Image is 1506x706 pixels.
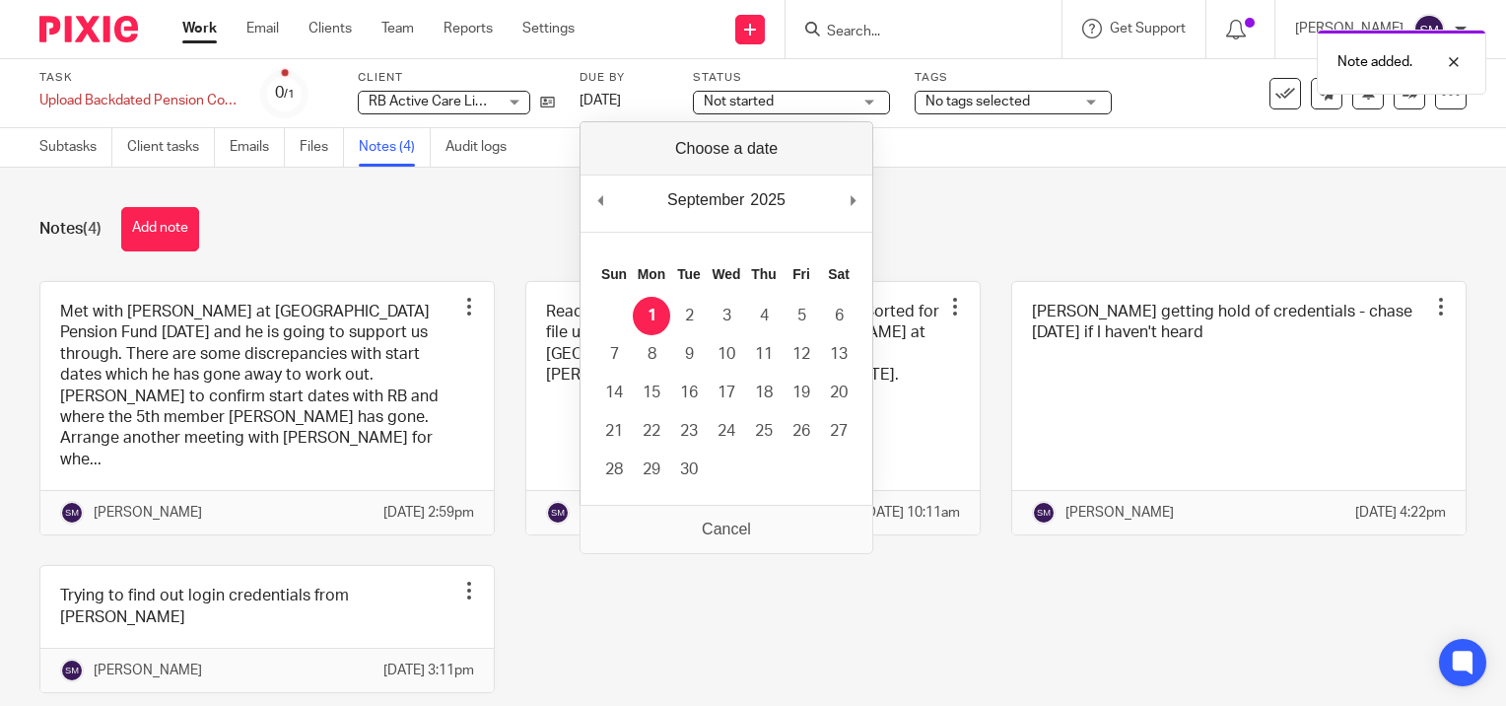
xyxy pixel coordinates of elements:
[783,374,820,412] button: 19
[1337,52,1412,72] p: Note added.
[230,128,285,167] a: Emails
[820,297,857,335] button: 6
[638,266,665,282] abbr: Monday
[369,95,511,108] span: RB Active Care Limited
[708,335,745,374] button: 10
[308,19,352,38] a: Clients
[633,412,670,451] button: 22
[925,95,1030,108] span: No tags selected
[127,128,215,167] a: Client tasks
[121,207,199,251] button: Add note
[300,128,344,167] a: Files
[747,185,788,215] div: 2025
[783,297,820,335] button: 5
[633,451,670,489] button: 29
[246,19,279,38] a: Email
[751,266,776,282] abbr: Thursday
[182,19,217,38] a: Work
[383,661,474,680] p: [DATE] 3:11pm
[381,19,414,38] a: Team
[745,374,783,412] button: 18
[745,297,783,335] button: 4
[633,374,670,412] button: 15
[670,297,708,335] button: 2
[745,412,783,451] button: 25
[359,128,431,167] a: Notes (4)
[693,70,890,86] label: Status
[670,412,708,451] button: 23
[708,297,745,335] button: 3
[60,501,84,525] img: svg%3E
[633,335,670,374] button: 8
[595,335,633,374] button: 7
[820,335,857,374] button: 13
[39,128,112,167] a: Subtasks
[595,374,633,412] button: 14
[590,185,610,215] button: Previous Month
[580,94,621,107] span: [DATE]
[546,501,570,525] img: svg%3E
[670,374,708,412] button: 16
[94,503,202,523] p: [PERSON_NAME]
[633,297,670,335] button: 1
[445,128,521,167] a: Audit logs
[828,266,850,282] abbr: Saturday
[595,412,633,451] button: 21
[708,374,745,412] button: 17
[1413,14,1445,45] img: svg%3E
[792,266,810,282] abbr: Friday
[745,335,783,374] button: 11
[783,335,820,374] button: 12
[1355,503,1446,523] p: [DATE] 4:22pm
[843,185,862,215] button: Next Month
[862,503,960,523] p: [DATE] 10:11am
[522,19,575,38] a: Settings
[284,89,295,100] small: /1
[60,659,84,682] img: svg%3E
[1065,503,1174,523] p: [PERSON_NAME]
[39,91,237,110] div: Upload Backdated Pension Contributions
[595,451,633,489] button: 28
[670,451,708,489] button: 30
[601,266,627,282] abbr: Sunday
[275,82,295,105] div: 0
[708,412,745,451] button: 24
[712,266,740,282] abbr: Wednesday
[83,221,102,237] span: (4)
[444,19,493,38] a: Reports
[94,661,202,680] p: [PERSON_NAME]
[670,335,708,374] button: 9
[820,412,857,451] button: 27
[383,503,474,523] p: [DATE] 2:59pm
[39,219,102,240] h1: Notes
[1032,501,1056,525] img: svg%3E
[39,70,237,86] label: Task
[677,266,701,282] abbr: Tuesday
[783,412,820,451] button: 26
[580,70,668,86] label: Due by
[664,185,747,215] div: September
[820,374,857,412] button: 20
[39,16,138,42] img: Pixie
[580,503,688,523] p: [PERSON_NAME]
[704,95,774,108] span: Not started
[358,70,555,86] label: Client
